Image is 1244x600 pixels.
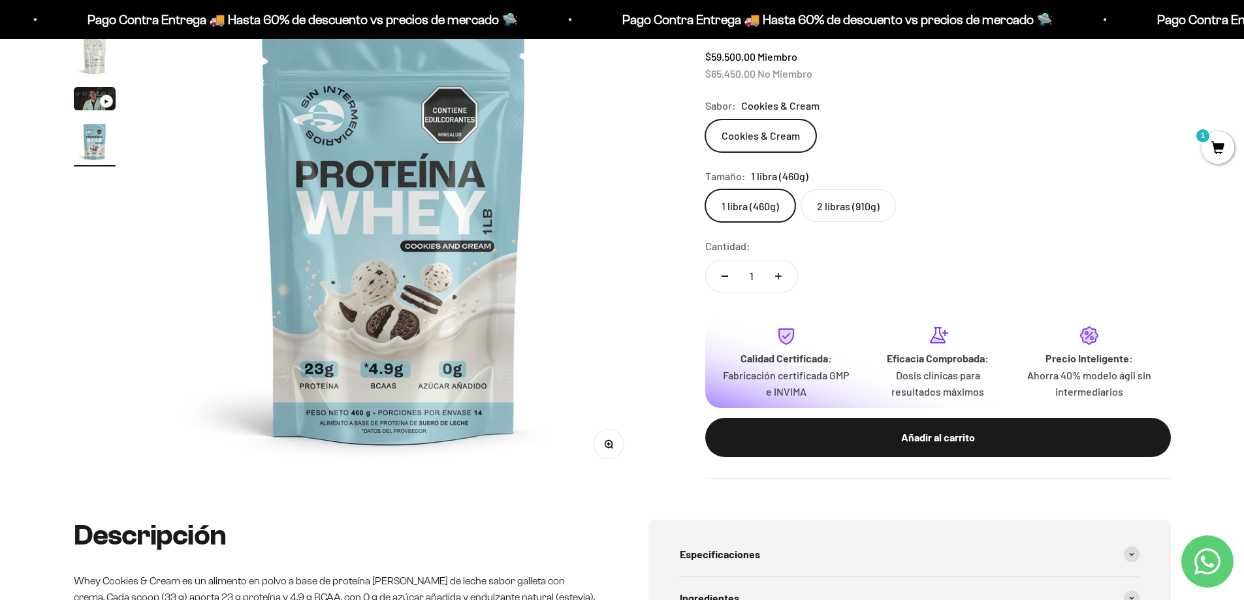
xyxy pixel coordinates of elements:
span: $65.450,00 [705,67,756,79]
button: Ir al artículo 4 [74,121,116,166]
span: Enviar [214,196,269,218]
button: Añadir al carrito [705,417,1171,456]
button: Reducir cantidad [706,260,744,291]
div: Más información sobre los ingredientes [16,62,270,85]
span: No Miembro [758,67,812,79]
div: Reseñas de otros clientes [16,88,270,111]
h2: Descripción [74,520,596,551]
span: Especificaciones [680,546,760,563]
span: $59.500,00 [705,50,756,62]
strong: Eficacia Comprobada: [887,352,989,364]
button: Enviar [212,196,270,218]
label: Cantidad: [705,238,750,255]
button: Ir al artículo 3 [74,87,116,114]
button: Aumentar cantidad [759,260,797,291]
strong: Precio Inteligente: [1045,352,1133,364]
span: Cookies & Cream [741,97,820,114]
button: Ir al artículo 2 [74,35,116,80]
summary: Especificaciones [680,533,1140,576]
mark: 1 [1195,128,1211,144]
legend: Tamaño: [705,167,746,184]
p: Pago Contra Entrega 🚚 Hasta 60% de descuento vs precios de mercado 🛸 [786,9,1217,30]
p: Fabricación certificada GMP e INVIMA [721,366,852,400]
div: Un mejor precio [16,166,270,189]
div: Añadir al carrito [731,429,1145,446]
a: 1 [1202,142,1234,156]
p: Dosis clínicas para resultados máximos [872,366,1003,400]
div: Un video del producto [16,140,270,163]
p: Ahorra 40% modelo ágil sin intermediarios [1024,366,1155,400]
p: ¿Qué te haría sentir más seguro de comprar este producto? [16,21,270,51]
span: Miembro [758,50,797,62]
span: 1 libra (460g) [751,167,808,184]
strong: Calidad Certificada: [741,352,832,364]
p: Pago Contra Entrega 🚚 Hasta 60% de descuento vs precios de mercado 🛸 [251,9,682,30]
div: Una promoción especial [16,114,270,137]
legend: Sabor: [705,97,736,114]
img: Proteína Whey - Cookies & Cream [74,121,116,163]
img: Proteína Whey - Cookies & Cream [74,35,116,76]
